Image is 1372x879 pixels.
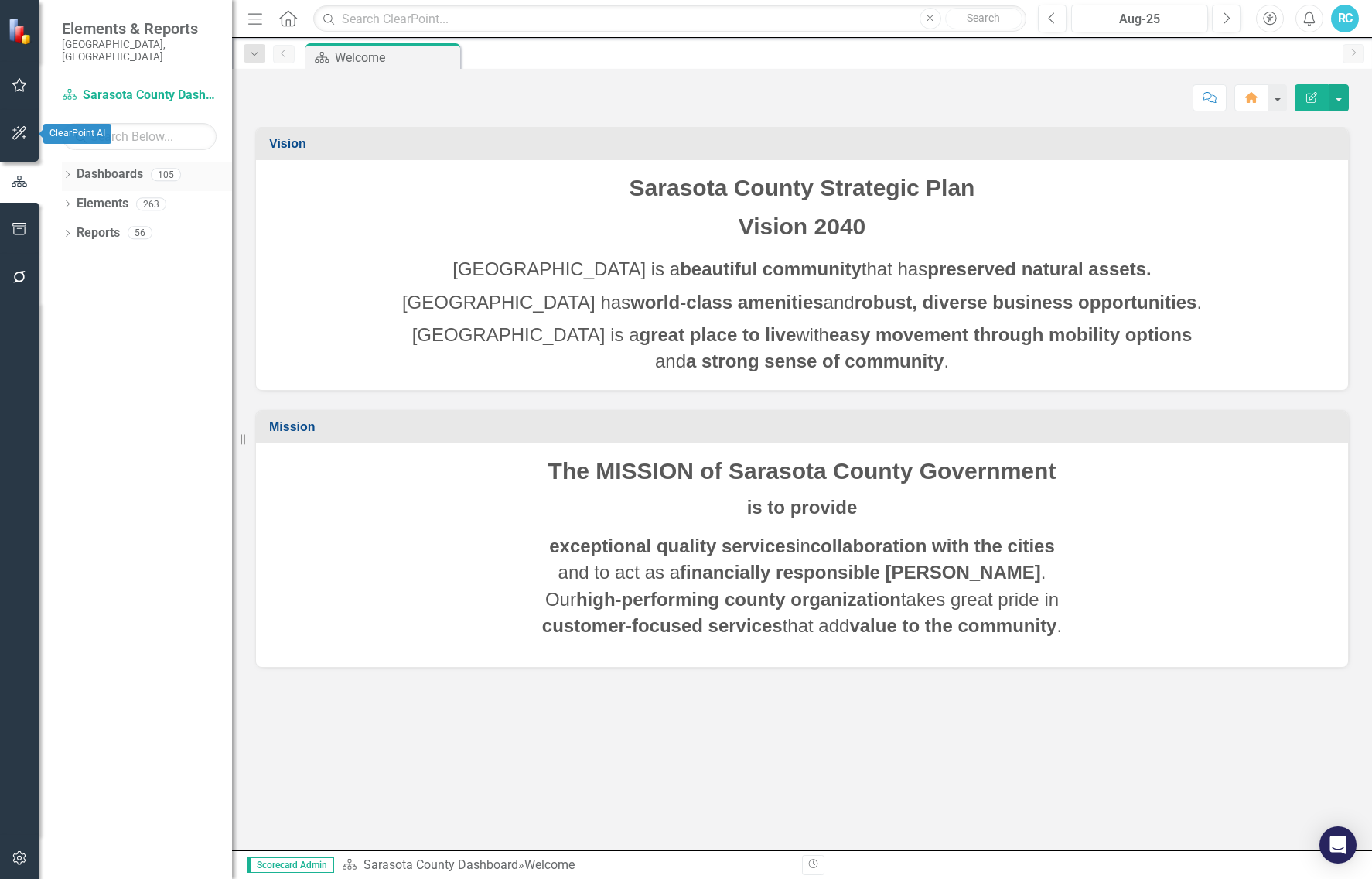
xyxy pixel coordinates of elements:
strong: is to provide [747,497,858,518]
div: Welcome [524,857,575,872]
a: Reports [77,224,120,242]
span: Search [967,12,1000,24]
h3: Mission [269,420,1340,434]
strong: great place to live [640,324,797,345]
span: Scorecard Admin [247,857,334,873]
h3: Vision [269,137,1340,151]
div: Open Intercom Messenger [1319,826,1357,864]
span: [GEOGRAPHIC_DATA] is a with and . [412,324,1193,371]
span: [GEOGRAPHIC_DATA] has and . [402,292,1202,313]
strong: world-class amenities [630,292,823,313]
div: 56 [128,227,152,240]
div: Welcome [335,48,456,67]
span: The MISSION of Sarasota County Government [548,458,1056,484]
img: ClearPoint Strategy [8,18,35,45]
strong: financially responsible [PERSON_NAME] [680,562,1041,583]
strong: easy movement through mobility options [829,324,1192,345]
a: Elements [77,195,128,213]
strong: robust, diverse business opportunities [855,292,1197,313]
a: Sarasota County Dashboard [363,857,518,872]
span: [GEOGRAPHIC_DATA] is a that has [452,258,1151,279]
a: Dashboards [77,166,143,183]
strong: collaboration with the cities [811,535,1055,556]
span: Sarasota County Strategic Plan [630,175,975,200]
strong: preserved natural assets. [927,258,1152,279]
strong: value to the community [849,615,1056,636]
button: RC [1331,5,1359,32]
small: [GEOGRAPHIC_DATA], [GEOGRAPHIC_DATA] [62,38,217,63]
input: Search ClearPoint... [313,5,1026,32]
strong: a strong sense of community [686,351,944,371]
span: Elements & Reports [62,19,217,38]
div: » [342,857,790,874]
a: Sarasota County Dashboard [62,87,217,104]
input: Search Below... [62,123,217,150]
strong: beautiful community [680,258,862,279]
div: ClearPoint AI [43,124,111,144]
strong: exceptional quality services [549,535,796,556]
div: 105 [151,168,181,181]
button: Search [945,8,1022,29]
button: Aug-25 [1071,5,1208,32]
span: Vision 2040 [739,214,866,239]
strong: customer-focused services [542,615,783,636]
div: 263 [136,197,166,210]
div: Aug-25 [1077,10,1203,29]
span: in and to act as a . Our takes great pride in that add . [542,535,1062,636]
strong: high-performing county organization [576,589,901,610]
